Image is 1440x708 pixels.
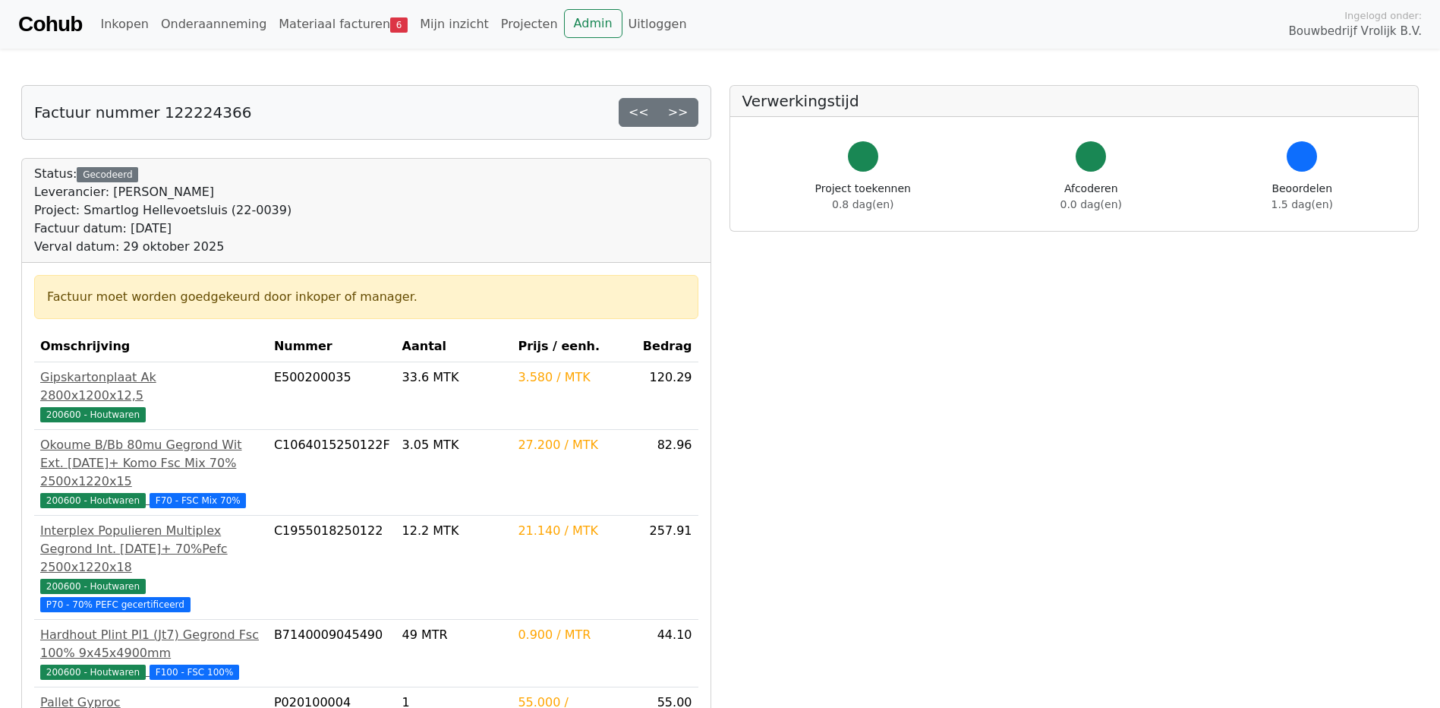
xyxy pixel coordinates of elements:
[268,516,396,620] td: C1955018250122
[40,579,146,594] span: 200600 - Houtwaren
[402,368,506,387] div: 33.6 MTK
[40,436,262,491] div: Okoume B/Bb 80mu Gegrond Wit Ext. [DATE]+ Komo Fsc Mix 70% 2500x1220x15
[40,493,146,508] span: 200600 - Houtwaren
[815,181,911,213] div: Project toekennen
[18,6,82,43] a: Cohub
[40,522,262,613] a: Interplex Populieren Multiplex Gegrond Int. [DATE]+ 70%Pefc 2500x1220x18200600 - Houtwaren P70 - ...
[742,92,1407,110] h5: Verwerkingstijd
[268,362,396,430] td: E500200035
[34,183,291,201] div: Leverancier: [PERSON_NAME]
[40,626,262,681] a: Hardhout Plint Pl1 (Jt7) Gegrond Fsc 100% 9x45x4900mm200600 - Houtwaren F100 - FSC 100%
[658,98,698,127] a: >>
[414,9,495,40] a: Mijn inzicht
[40,597,191,612] span: P70 - 70% PEFC gecertificeerd
[637,331,698,362] th: Bedrag
[622,9,693,40] a: Uitloggen
[512,331,636,362] th: Prijs / eenh.
[40,368,262,405] div: Gipskartonplaat Ak 2800x1200x12,5
[1344,8,1422,23] span: Ingelogd onder:
[564,9,622,38] a: Admin
[40,436,262,509] a: Okoume B/Bb 80mu Gegrond Wit Ext. [DATE]+ Komo Fsc Mix 70% 2500x1220x15200600 - Houtwaren F70 - F...
[34,165,291,256] div: Status:
[150,665,239,680] span: F100 - FSC 100%
[34,220,291,238] div: Factuur datum: [DATE]
[637,362,698,430] td: 120.29
[518,368,630,387] div: 3.580 / MTK
[518,436,630,454] div: 27.200 / MTK
[34,331,268,362] th: Omschrijving
[268,620,396,687] td: B7140009045490
[40,368,262,423] a: Gipskartonplaat Ak 2800x1200x12,5200600 - Houtwaren
[273,9,414,40] a: Materiaal facturen6
[637,516,698,620] td: 257.91
[40,407,146,422] span: 200600 - Houtwaren
[94,9,154,40] a: Inkopen
[1271,181,1333,213] div: Beoordelen
[402,522,506,540] div: 12.2 MTK
[619,98,659,127] a: <<
[637,430,698,516] td: 82.96
[34,201,291,220] div: Project: Smartlog Hellevoetsluis (22-0039)
[47,288,685,306] div: Factuur moet worden goedgekeurd door inkoper of manager.
[155,9,273,40] a: Onderaanneming
[34,238,291,256] div: Verval datum: 29 oktober 2025
[268,331,396,362] th: Nummer
[402,626,506,644] div: 49 MTR
[402,436,506,454] div: 3.05 MTK
[518,522,630,540] div: 21.140 / MTK
[40,665,146,680] span: 200600 - Houtwaren
[637,620,698,687] td: 44.10
[396,331,512,362] th: Aantal
[40,522,262,577] div: Interplex Populieren Multiplex Gegrond Int. [DATE]+ 70%Pefc 2500x1220x18
[268,430,396,516] td: C1064015250122F
[1060,181,1122,213] div: Afcoderen
[150,493,247,508] span: F70 - FSC Mix 70%
[34,103,251,122] h5: Factuur nummer 122224366
[1060,198,1122,210] span: 0.0 dag(en)
[1288,23,1422,40] span: Bouwbedrijf Vrolijk B.V.
[495,9,564,40] a: Projecten
[518,626,630,644] div: 0.900 / MTR
[77,167,138,182] div: Gecodeerd
[832,198,893,210] span: 0.8 dag(en)
[1271,198,1333,210] span: 1.5 dag(en)
[40,626,262,662] div: Hardhout Plint Pl1 (Jt7) Gegrond Fsc 100% 9x45x4900mm
[390,17,408,33] span: 6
